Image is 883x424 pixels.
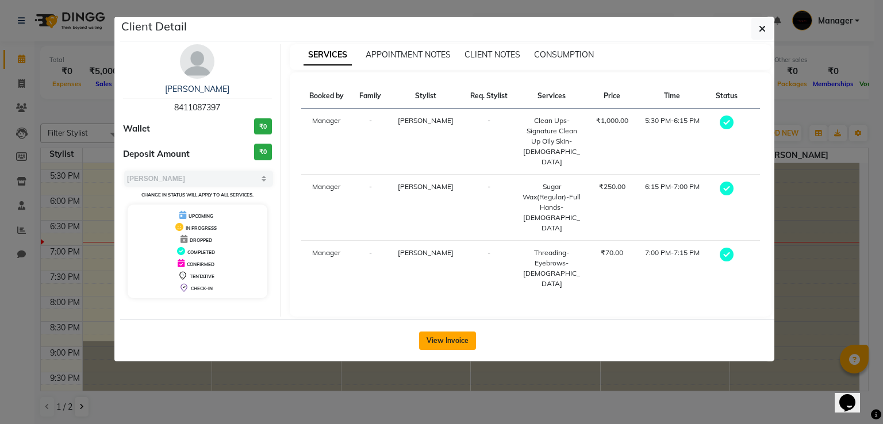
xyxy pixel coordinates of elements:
[595,115,629,126] div: ₹1,000.00
[254,118,272,135] h3: ₹0
[123,148,190,161] span: Deposit Amount
[190,237,212,243] span: DROPPED
[636,241,708,296] td: 7:00 PM-7:15 PM
[588,84,636,109] th: Price
[187,261,214,267] span: CONFIRMED
[254,144,272,160] h3: ₹0
[523,182,581,233] div: Sugar Wax(Regular)-Full Hands-[DEMOGRAPHIC_DATA]
[186,225,217,231] span: IN PROGRESS
[191,286,213,291] span: CHECK-IN
[180,44,214,79] img: avatar
[534,49,594,60] span: CONSUMPTION
[190,273,214,279] span: TENTATIVE
[366,49,451,60] span: APPOINTMENT NOTES
[398,248,454,257] span: [PERSON_NAME]
[636,175,708,241] td: 6:15 PM-7:00 PM
[708,84,746,109] th: Status
[123,122,150,136] span: Wallet
[165,84,229,94] a: [PERSON_NAME]
[174,102,220,113] span: 8411087397
[141,192,254,198] small: Change in status will apply to all services.
[419,332,476,350] button: View Invoice
[516,84,588,109] th: Services
[301,109,352,175] td: Manager
[464,49,520,60] span: CLIENT NOTES
[301,175,352,241] td: Manager
[352,241,389,296] td: -
[636,84,708,109] th: Time
[398,182,454,191] span: [PERSON_NAME]
[523,115,581,167] div: Clean Ups-Signature Clean Up Oily Skin-[DEMOGRAPHIC_DATA]
[301,84,352,109] th: Booked by
[187,249,215,255] span: COMPLETED
[595,248,629,258] div: ₹70.00
[398,116,454,125] span: [PERSON_NAME]
[352,175,389,241] td: -
[523,248,581,289] div: Threading-Eyebrows-[DEMOGRAPHIC_DATA]
[301,241,352,296] td: Manager
[595,182,629,192] div: ₹250.00
[304,45,352,65] span: SERVICES
[121,18,187,35] h5: Client Detail
[462,109,516,175] td: -
[462,175,516,241] td: -
[636,109,708,175] td: 5:30 PM-6:15 PM
[462,84,516,109] th: Req. Stylist
[835,378,872,413] iframe: chat widget
[389,84,462,109] th: Stylist
[189,213,213,219] span: UPCOMING
[352,84,389,109] th: Family
[352,109,389,175] td: -
[462,241,516,296] td: -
